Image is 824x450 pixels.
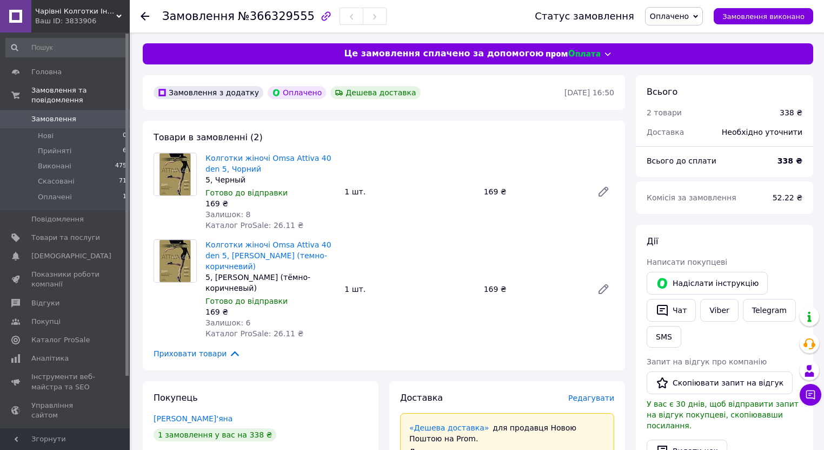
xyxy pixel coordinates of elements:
[31,317,61,327] span: Покупці
[647,87,677,97] span: Всього
[400,393,443,403] span: Доставка
[647,128,684,136] span: Доставка
[205,174,336,185] div: 5, Черный
[119,177,127,186] span: 71
[409,423,489,432] a: «Дешева доставка»
[38,177,75,186] span: Скасовані
[154,393,198,403] span: Покупець
[535,11,634,22] div: Статус замовлення
[205,198,336,209] div: 169 ₴
[568,394,614,402] span: Редагувати
[205,210,251,219] span: Залишок: 8
[31,372,100,392] span: Інструменти веб-майстра та SEO
[593,181,614,203] a: Редагувати
[31,86,130,105] span: Замовлення та повідомлення
[205,240,331,271] a: Колготки жіночі Omsa Attiva 40 den 5, [PERSON_NAME] (темно-коричневий)
[38,161,71,171] span: Виконані
[647,299,696,322] button: Чат
[564,88,614,97] time: [DATE] 16:50
[700,299,738,322] a: Viber
[722,12,805,21] span: Замовлення виконано
[123,192,127,202] span: 1
[31,354,69,363] span: Аналітика
[344,48,543,60] span: Це замовлення сплачено за допомогою
[5,38,128,57] input: Пошук
[205,221,303,230] span: Каталог ProSale: 26.11 ₴
[154,132,263,142] span: Товари в замовленні (2)
[268,86,326,99] div: Оплачено
[647,272,768,295] button: Надіслати інструкцію
[480,184,588,199] div: 169 ₴
[205,272,336,294] div: 5, [PERSON_NAME] (тёмно-коричневый)
[647,258,727,266] span: Написати покупцеві
[593,278,614,300] a: Редагувати
[162,10,235,23] span: Замовлення
[38,192,72,202] span: Оплачені
[647,400,799,430] span: У вас є 30 днів, щоб відправити запит на відгук покупцеві, скопіювавши посилання.
[340,184,479,199] div: 1 шт.
[205,297,288,305] span: Готово до відправки
[31,298,59,308] span: Відгуки
[715,120,809,144] div: Необхідно уточнити
[31,251,111,261] span: [DEMOGRAPHIC_DATA]
[154,428,276,441] div: 1 замовлення у вас на 338 ₴
[778,156,802,165] b: 338 ₴
[480,282,588,297] div: 169 ₴
[340,282,479,297] div: 1 шт.
[31,270,100,289] span: Показники роботи компанії
[154,414,232,423] a: [PERSON_NAME]'яна
[31,233,100,243] span: Товари та послуги
[780,107,802,118] div: 338 ₴
[31,114,76,124] span: Замовлення
[123,146,127,156] span: 6
[154,86,263,99] div: Замовлення з додатку
[647,156,716,165] span: Всього до сплати
[238,10,315,23] span: №366329555
[647,357,767,366] span: Запит на відгук про компанію
[160,240,191,282] img: Колготки жіночі Omsa Attiva 40 den 5, marrone (темно-коричневий)
[409,422,605,444] div: для продавця Новою Поштою на Prom.
[38,131,54,141] span: Нові
[115,161,127,171] span: 475
[123,131,127,141] span: 0
[31,67,62,77] span: Головна
[35,6,116,16] span: Чарівні Колготки Інтернет-магазин
[714,8,813,24] button: Замовлення виконано
[743,299,796,322] a: Telegram
[205,329,303,338] span: Каталог ProSale: 26.11 ₴
[205,154,331,173] a: Колготки жіночі Omsa Attiva 40 den 5, Чорний
[647,236,658,246] span: Дії
[800,384,821,406] button: Чат з покупцем
[647,193,736,202] span: Комісія за замовлення
[141,11,149,22] div: Повернутися назад
[154,348,241,360] span: Приховати товари
[31,401,100,420] span: Управління сайтом
[31,335,90,345] span: Каталог ProSale
[38,146,71,156] span: Прийняті
[160,153,191,195] img: Колготки жіночі Omsa Attiva 40 den 5, Чорний
[330,86,420,99] div: Дешева доставка
[31,214,84,224] span: Повідомлення
[773,193,802,202] span: 52.22 ₴
[647,108,682,117] span: 2 товари
[205,188,288,197] span: Готово до відправки
[35,16,130,26] div: Ваш ID: 3833906
[205,306,336,317] div: 169 ₴
[650,12,689,21] span: Оплачено
[647,326,681,348] button: SMS
[647,371,793,394] button: Скопіювати запит на відгук
[205,318,251,327] span: Залишок: 6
